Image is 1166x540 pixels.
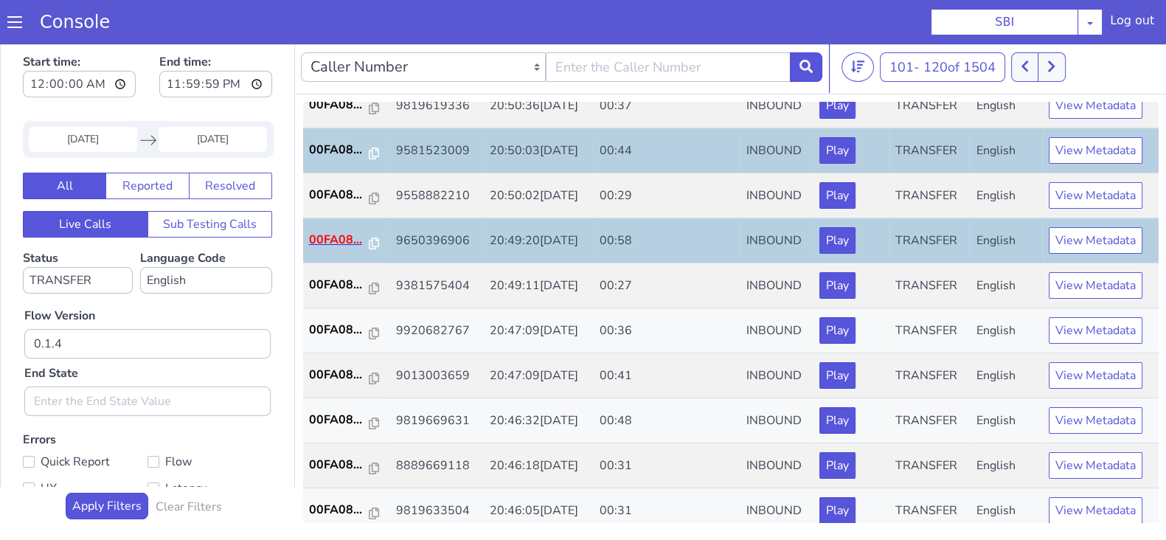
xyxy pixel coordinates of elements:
input: End Date [159,86,267,111]
td: English [970,268,1042,313]
td: 00:36 [593,268,740,313]
a: 00FA08... [309,55,384,73]
td: INBOUND [740,223,814,268]
button: View Metadata [1049,457,1142,483]
td: 20:47:09[DATE] [484,268,594,313]
td: 9013003659 [390,313,484,358]
td: 00:48 [593,358,740,403]
input: Enter the End State Value [24,346,271,375]
a: Console [22,12,128,32]
a: 00FA08... [309,370,384,388]
button: Play [819,412,856,438]
input: Start Date [29,86,137,111]
td: 9920682767 [390,268,484,313]
button: View Metadata [1049,232,1142,258]
a: 00FA08... [309,460,384,478]
button: Play [819,457,856,483]
td: TRANSFER [889,88,970,133]
td: 8889669118 [390,403,484,448]
td: INBOUND [740,133,814,178]
label: Flow Version [24,266,95,284]
input: Enter the Caller Number [546,12,791,41]
td: English [970,43,1042,88]
p: 00FA08... [309,280,369,298]
td: TRANSFER [889,448,970,493]
button: Play [819,367,856,393]
td: 9650396906 [390,178,484,223]
td: English [970,223,1042,268]
select: Language Code [140,226,272,253]
td: 9819619336 [390,43,484,88]
input: Enter the Flow Version ID [24,288,271,318]
button: All [23,132,106,159]
td: TRANSFER [889,403,970,448]
td: INBOUND [740,88,814,133]
button: Live Calls [23,170,148,197]
td: 00:41 [593,313,740,358]
p: 00FA08... [309,190,369,208]
button: View Metadata [1049,97,1142,123]
input: Start time: [23,30,136,57]
a: 00FA08... [309,190,384,208]
td: 9819669631 [390,358,484,403]
td: TRANSFER [889,223,970,268]
label: Quick Report [23,411,148,432]
td: 20:46:05[DATE] [484,448,594,493]
a: 00FA08... [309,280,384,298]
label: Language Code [140,210,272,253]
button: Resolved [189,132,272,159]
p: 00FA08... [309,370,369,388]
button: Play [819,97,856,123]
button: View Metadata [1049,187,1142,213]
p: 00FA08... [309,325,369,343]
button: 101- 120of 1504 [880,12,1005,41]
p: 00FA08... [309,235,369,253]
td: 9819633504 [390,448,484,493]
td: TRANSFER [889,178,970,223]
a: 00FA08... [309,325,384,343]
button: Play [819,187,856,213]
td: INBOUND [740,43,814,88]
div: Log out [1110,12,1154,35]
input: End time: [159,30,272,57]
label: End State [24,324,78,342]
button: View Metadata [1049,277,1142,303]
td: 20:47:09[DATE] [484,313,594,358]
td: 20:49:11[DATE] [484,223,594,268]
button: Play [819,232,856,258]
td: 20:50:02[DATE] [484,133,594,178]
td: English [970,133,1042,178]
td: 00:31 [593,403,740,448]
td: 00:31 [593,448,740,493]
a: 00FA08... [309,145,384,163]
td: TRANSFER [889,133,970,178]
td: 00:37 [593,43,740,88]
td: 9581523009 [390,88,484,133]
td: 9381575404 [390,223,484,268]
td: INBOUND [740,178,814,223]
button: Play [819,52,856,78]
label: Latency [148,437,272,458]
button: View Metadata [1049,142,1142,168]
td: 00:58 [593,178,740,223]
button: Play [819,277,856,303]
p: 00FA08... [309,55,369,73]
button: Play [819,322,856,348]
h6: Clear Filters [156,460,222,474]
td: 00:27 [593,223,740,268]
td: 00:29 [593,133,740,178]
td: 20:50:36[DATE] [484,43,594,88]
p: 00FA08... [309,460,369,478]
td: TRANSFER [889,268,970,313]
button: Play [819,142,856,168]
td: 20:46:18[DATE] [484,403,594,448]
select: Status [23,226,133,253]
td: INBOUND [740,358,814,403]
a: 00FA08... [309,235,384,253]
button: View Metadata [1049,367,1142,393]
td: 20:49:20[DATE] [484,178,594,223]
td: 9558882210 [390,133,484,178]
td: 20:46:32[DATE] [484,358,594,403]
p: 00FA08... [309,100,369,118]
p: 00FA08... [309,145,369,163]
